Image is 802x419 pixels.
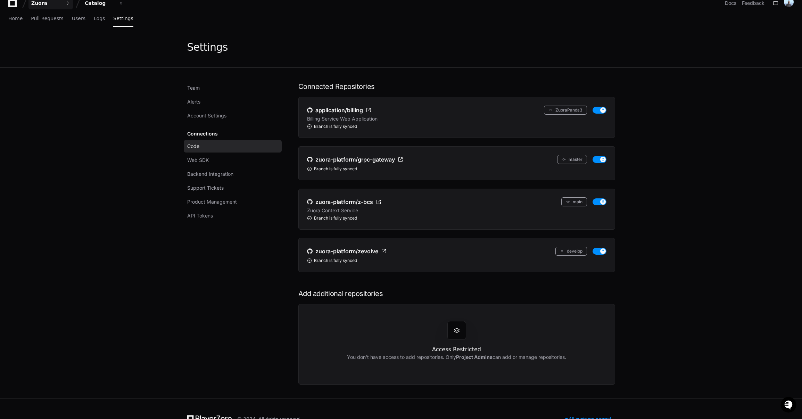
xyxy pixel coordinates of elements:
div: Branch is fully synced [307,166,606,172]
span: Users [72,16,85,20]
a: Home [8,11,23,27]
a: Backend Integration [184,168,282,180]
div: Start new chat [24,52,114,59]
a: Pull Requests [31,11,63,27]
span: Alerts [187,98,200,105]
button: main [561,197,587,206]
button: master [557,155,587,164]
div: Settings [187,41,228,54]
span: Pull Requests [31,16,63,20]
a: Alerts [184,96,282,108]
a: Code [184,140,282,153]
p: Zuora Context Service [307,207,358,214]
button: ZuoraPanda3 [544,106,587,115]
h2: You don’t have access to add repositories. Only can add or manage repositories. [347,354,566,361]
h1: Add additional repositories [298,289,615,298]
a: Account Settings [184,109,282,122]
a: Web SDK [184,154,282,166]
a: Team [184,82,282,94]
iframe: Open customer support [780,396,799,415]
span: zuora-platform/z-bcs [315,198,373,206]
span: application/billing [315,106,363,114]
span: zuora-platform/zevolve [315,247,378,255]
span: Home [8,16,23,20]
a: Product Management [184,196,282,208]
h1: Access Restricted [432,345,481,354]
p: Billing Service Web Application [307,115,378,122]
a: Powered byPylon [49,73,84,78]
span: Logs [94,16,105,20]
div: Branch is fully synced [307,258,606,263]
h1: Connected Repositories [298,82,615,91]
div: Welcome [7,28,126,39]
span: Product Management [187,198,237,205]
span: zuora-platform/grpc-gateway [315,155,395,164]
a: Support Tickets [184,182,282,194]
button: Start new chat [118,54,126,62]
a: Users [72,11,85,27]
span: Support Tickets [187,184,224,191]
a: application/billing [307,106,371,115]
span: Account Settings [187,112,226,119]
div: We're available if you need us! [24,59,88,64]
a: Logs [94,11,105,27]
a: API Tokens [184,209,282,222]
span: API Tokens [187,212,213,219]
div: Branch is fully synced [307,124,606,129]
strong: Project Admins [456,354,493,360]
span: Pylon [69,73,84,78]
span: Team [187,84,200,91]
span: Code [187,143,199,150]
a: zuora-platform/z-bcs [307,197,381,206]
img: 1736555170064-99ba0984-63c1-480f-8ee9-699278ef63ed [7,52,19,64]
img: PlayerZero [7,7,21,21]
a: Settings [113,11,133,27]
a: zuora-platform/zevolve [307,247,387,256]
span: Settings [113,16,133,20]
div: Branch is fully synced [307,215,606,221]
a: zuora-platform/grpc-gateway [307,155,403,164]
span: Backend Integration [187,171,233,178]
button: develop [555,247,587,256]
span: Web SDK [187,157,209,164]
